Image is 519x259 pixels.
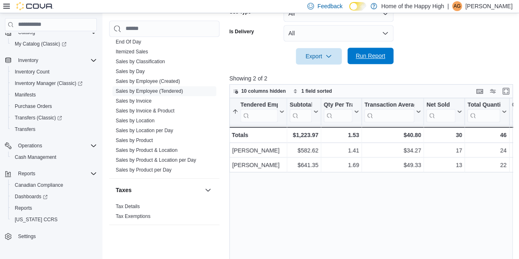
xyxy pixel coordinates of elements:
[116,117,155,124] span: Sales by Location
[11,203,35,213] a: Reports
[11,90,39,100] a: Manifests
[116,59,165,64] a: Sales by Classification
[15,141,46,151] button: Operations
[15,193,48,200] span: Dashboards
[116,203,140,210] span: Tax Details
[15,28,38,37] button: Catalog
[15,103,52,110] span: Purchase Orders
[109,202,219,225] div: Taxes
[290,145,318,155] div: $582.62
[11,78,97,88] span: Inventory Manager (Classic)
[116,213,151,220] span: Tax Exemptions
[290,101,312,109] div: Subtotal
[203,185,213,195] button: Taxes
[116,39,141,45] span: End Of Day
[8,66,100,78] button: Inventory Count
[15,169,39,179] button: Reports
[11,101,97,111] span: Purchase Orders
[15,55,41,65] button: Inventory
[324,101,352,122] div: Qty Per Transaction
[467,145,506,155] div: 24
[452,1,462,11] div: Alexander Gingara
[232,130,284,140] div: Totals
[232,145,284,155] div: [PERSON_NAME]
[11,152,97,162] span: Cash Management
[11,90,97,100] span: Manifests
[229,28,254,35] label: Is Delivery
[8,202,100,214] button: Reports
[15,205,32,211] span: Reports
[15,55,97,65] span: Inventory
[467,101,506,122] button: Total Quantity
[11,67,97,77] span: Inventory Count
[116,127,173,134] span: Sales by Location per Day
[11,180,66,190] a: Canadian Compliance
[364,145,421,155] div: $34.27
[453,1,460,11] span: AG
[8,124,100,135] button: Transfers
[426,130,462,140] div: 30
[467,160,506,170] div: 22
[317,2,342,10] span: Feedback
[324,130,359,140] div: 1.53
[475,86,485,96] button: Keyboard shortcuts
[116,48,148,55] span: Itemized Sales
[116,186,132,194] h3: Taxes
[324,145,359,155] div: 1.41
[230,86,289,96] button: 10 columns hidden
[11,192,97,202] span: Dashboards
[15,115,62,121] span: Transfers (Classic)
[290,86,335,96] button: 1 field sorted
[447,1,449,11] p: |
[290,160,318,170] div: $641.35
[11,180,97,190] span: Canadian Compliance
[116,69,145,74] a: Sales by Day
[301,48,337,64] span: Export
[11,215,97,225] span: Washington CCRS
[116,98,151,104] a: Sales by Invoice
[467,101,500,122] div: Total Quantity
[488,86,498,96] button: Display options
[116,49,148,55] a: Itemized Sales
[11,113,97,123] span: Transfers (Classic)
[8,101,100,112] button: Purchase Orders
[301,88,332,94] span: 1 field sorted
[11,113,65,123] a: Transfers (Classic)
[241,88,286,94] span: 10 columns hidden
[2,230,100,242] button: Settings
[15,154,56,160] span: Cash Management
[290,101,318,122] button: Subtotal
[501,86,511,96] button: Enter fullscreen
[116,213,151,219] a: Tax Exemptions
[8,214,100,225] button: [US_STATE] CCRS
[8,191,100,202] a: Dashboards
[426,101,455,122] div: Net Sold
[349,2,366,11] input: Dark Mode
[11,152,59,162] a: Cash Management
[15,141,97,151] span: Operations
[11,215,61,225] a: [US_STATE] CCRS
[116,186,201,194] button: Taxes
[324,101,359,122] button: Qty Per Transaction
[8,179,100,191] button: Canadian Compliance
[11,192,51,202] a: Dashboards
[11,39,70,49] a: My Catalog (Classic)
[18,170,35,177] span: Reports
[116,118,155,124] a: Sales by Location
[116,147,178,153] a: Sales by Product & Location
[116,167,171,173] span: Sales by Product per Day
[15,216,57,223] span: [US_STATE] CCRS
[11,203,97,213] span: Reports
[15,182,63,188] span: Canadian Compliance
[426,160,462,170] div: 13
[15,231,39,241] a: Settings
[364,130,421,140] div: $40.80
[116,108,174,114] span: Sales by Invoice & Product
[18,29,35,36] span: Catalog
[11,101,55,111] a: Purchase Orders
[116,138,153,143] a: Sales by Product
[18,142,42,149] span: Operations
[116,78,180,84] a: Sales by Employee (Created)
[116,88,183,94] a: Sales by Employee (Tendered)
[324,101,352,109] div: Qty Per Transaction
